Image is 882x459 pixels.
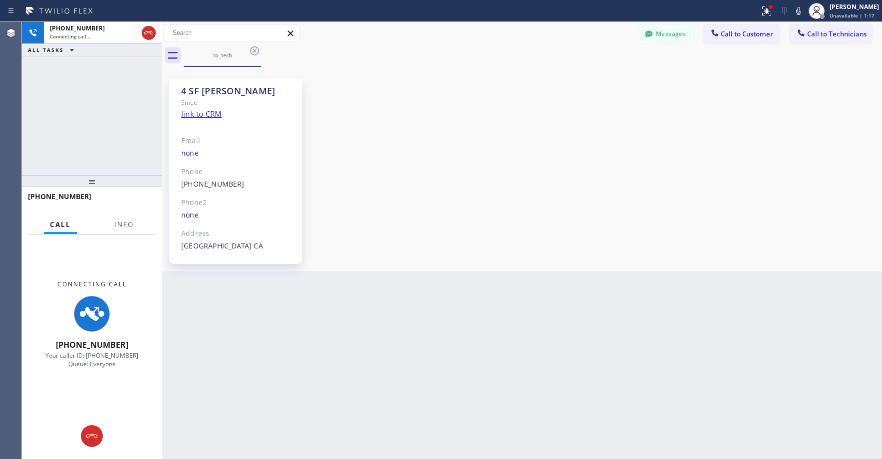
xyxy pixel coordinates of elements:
[50,33,90,40] span: Connecting call…
[50,220,71,229] span: Call
[790,24,872,43] button: Call to Technicians
[181,85,291,97] div: 4 SF [PERSON_NAME]
[181,109,222,119] a: link to CRM
[181,240,291,252] div: [GEOGRAPHIC_DATA] CA
[56,339,128,350] span: [PHONE_NUMBER]
[22,44,84,56] button: ALL TASKS
[638,24,693,43] button: Messages
[50,24,105,32] span: [PHONE_NUMBER]
[181,97,291,108] div: Since:
[830,2,879,11] div: [PERSON_NAME]
[185,51,260,59] div: to_tech
[181,148,291,159] div: none
[181,179,245,189] a: [PHONE_NUMBER]
[142,26,156,40] button: Hang up
[114,220,134,229] span: Info
[181,197,291,209] div: Phone2
[45,351,138,368] span: Your caller ID: [PHONE_NUMBER] Queue: Everyone
[181,210,291,221] div: none
[181,228,291,239] div: Address
[108,215,140,234] button: Info
[28,46,64,53] span: ALL TASKS
[181,166,291,178] div: Phone
[57,280,127,288] span: Connecting Call
[703,24,780,43] button: Call to Customer
[792,4,806,18] button: Mute
[165,25,299,41] input: Search
[181,135,291,147] div: Email
[807,29,867,38] span: Call to Technicians
[81,425,103,447] button: Hang up
[44,215,77,234] button: Call
[721,29,773,38] span: Call to Customer
[28,192,91,201] span: [PHONE_NUMBER]
[830,12,875,19] span: Unavailable | 1:17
